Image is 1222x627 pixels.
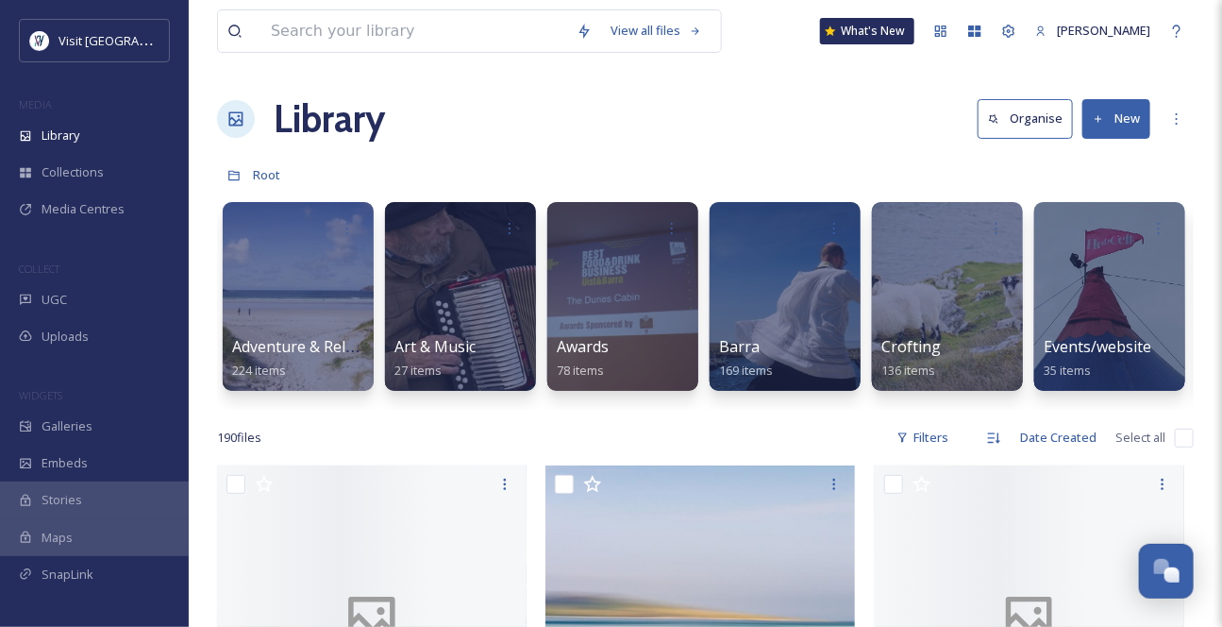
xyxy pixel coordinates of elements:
[1139,544,1194,599] button: Open Chat
[274,91,385,147] a: Library
[42,291,67,309] span: UGC
[887,419,958,456] div: Filters
[1026,12,1160,49] a: [PERSON_NAME]
[881,338,941,379] a: Crofting136 items
[42,127,79,144] span: Library
[42,417,92,435] span: Galleries
[261,10,567,52] input: Search your library
[30,31,49,50] img: Untitled%20design%20%2897%29.png
[59,31,205,49] span: Visit [GEOGRAPHIC_DATA]
[881,336,941,357] span: Crofting
[42,529,73,547] span: Maps
[557,336,609,357] span: Awards
[1044,362,1091,379] span: 35 items
[719,338,773,379] a: Barra169 items
[42,454,88,472] span: Embeds
[881,362,935,379] span: 136 items
[601,12,711,49] a: View all files
[557,362,604,379] span: 78 items
[217,429,261,447] span: 190 file s
[1011,419,1106,456] div: Date Created
[232,338,398,379] a: Adventure & Relaxation224 items
[394,338,476,379] a: Art & Music27 items
[232,362,286,379] span: 224 items
[19,97,52,111] span: MEDIA
[19,388,62,402] span: WIDGETS
[394,336,476,357] span: Art & Music
[42,200,125,218] span: Media Centres
[1115,429,1165,447] span: Select all
[253,163,280,186] a: Root
[1044,338,1151,379] a: Events/website35 items
[1057,22,1150,39] span: [PERSON_NAME]
[719,336,760,357] span: Barra
[978,99,1073,138] button: Organise
[557,338,609,379] a: Awards78 items
[394,362,442,379] span: 27 items
[42,328,89,346] span: Uploads
[42,491,82,509] span: Stories
[253,166,280,183] span: Root
[19,262,59,276] span: COLLECT
[232,336,398,357] span: Adventure & Relaxation
[1044,336,1151,357] span: Events/website
[719,362,773,379] span: 169 items
[1082,99,1150,138] button: New
[42,163,104,181] span: Collections
[978,99,1082,138] a: Organise
[820,18,914,44] a: What's New
[42,566,93,584] span: SnapLink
